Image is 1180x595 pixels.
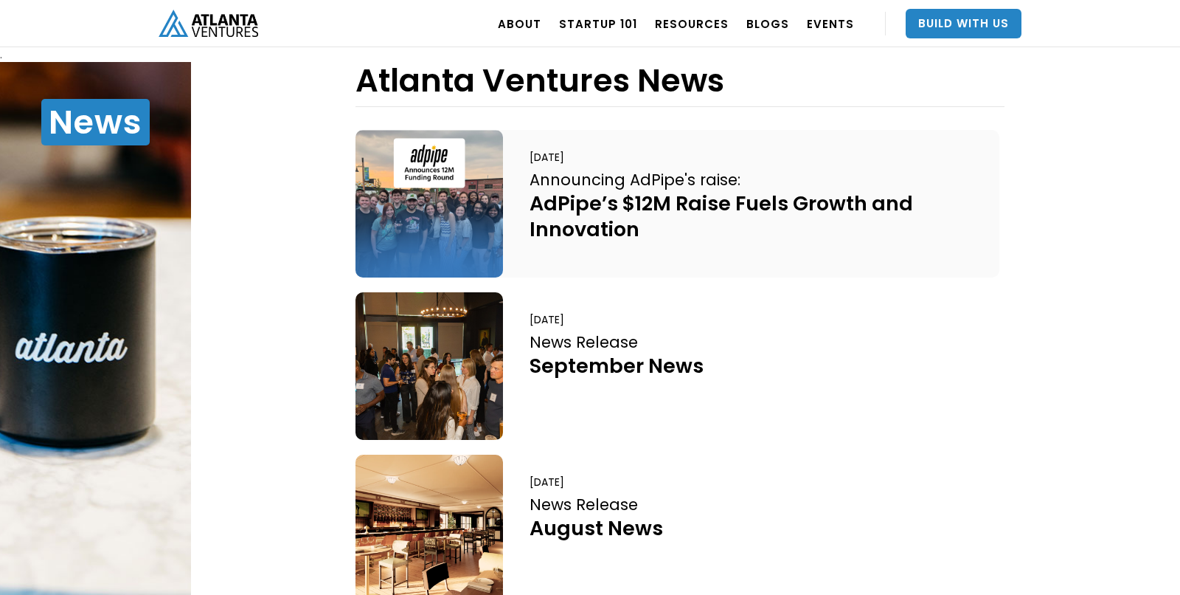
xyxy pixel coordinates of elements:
[530,170,985,190] div: Announcing AdPipe's raise:
[655,3,729,44] a: RESOURCES
[530,312,564,327] div: [DATE]
[355,62,724,99] h1: Atlanta Ventures News
[530,353,704,379] div: September News
[530,475,564,489] div: [DATE]
[355,130,999,278] a: [DATE]Announcing AdPipe's raise:AdPipe’s $12M Raise Fuels Growth and Innovation
[530,515,663,541] div: August News
[355,292,999,440] a: [DATE]News ReleaseSeptember News
[498,3,541,44] a: ABOUT
[906,9,1021,38] a: Build With Us
[41,99,150,145] h1: News
[530,150,564,165] div: [DATE]
[559,3,637,44] a: Startup 101
[807,3,854,44] a: EVENTS
[530,190,985,242] div: AdPipe’s $12M Raise Fuels Growth and Innovation
[530,332,704,352] div: News Release
[530,495,663,515] div: News Release
[746,3,789,44] a: BLOGS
